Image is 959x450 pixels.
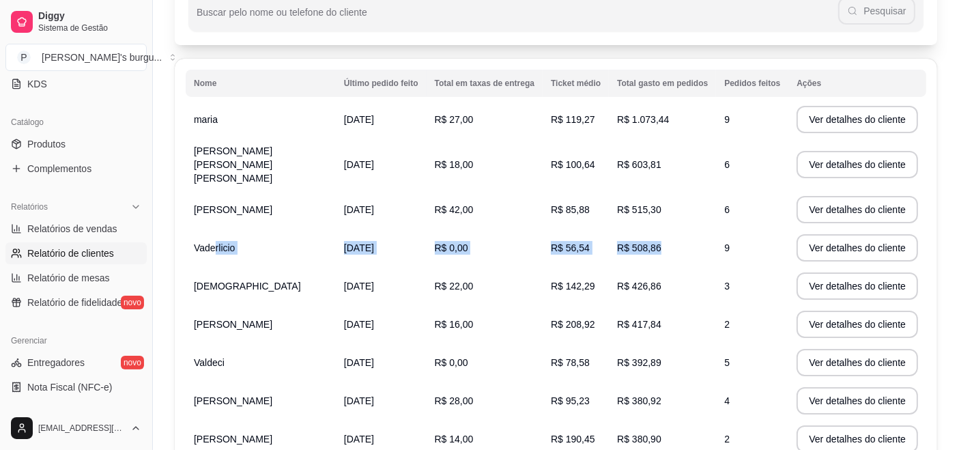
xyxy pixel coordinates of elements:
span: Nota Fiscal (NFC-e) [27,380,112,394]
span: R$ 417,84 [617,319,661,330]
span: [PERSON_NAME] [PERSON_NAME] [PERSON_NAME] [194,145,272,184]
span: Relatórios de vendas [27,222,117,236]
span: [PERSON_NAME] [194,434,272,445]
th: Total gasto em pedidos [609,70,716,97]
span: R$ 95,23 [551,395,590,406]
span: [PERSON_NAME] [194,319,272,330]
span: R$ 100,64 [551,159,595,170]
span: 3 [724,281,730,292]
th: Ticket médio [543,70,609,97]
span: R$ 0,00 [435,357,468,368]
button: Ver detalhes do cliente [797,234,918,262]
span: Vaderlicio [194,242,235,253]
a: Entregadoresnovo [5,352,147,374]
span: R$ 14,00 [435,434,474,445]
span: R$ 380,90 [617,434,661,445]
a: KDS [5,73,147,95]
span: 6 [724,159,730,170]
span: [DATE] [344,159,374,170]
span: Complementos [27,162,91,175]
span: R$ 515,30 [617,204,661,215]
span: Relatório de mesas [27,271,110,285]
button: Ver detalhes do cliente [797,196,918,223]
span: R$ 508,86 [617,242,661,253]
span: Entregadores [27,356,85,369]
span: R$ 1.073,44 [617,114,669,125]
a: Controle de caixa [5,401,147,423]
span: [DATE] [344,114,374,125]
button: Ver detalhes do cliente [797,349,918,376]
span: R$ 18,00 [435,159,474,170]
div: Catálogo [5,111,147,133]
span: R$ 190,45 [551,434,595,445]
span: [DATE] [344,204,374,215]
span: 5 [724,357,730,368]
span: R$ 142,29 [551,281,595,292]
span: R$ 392,89 [617,357,661,368]
span: Relatório de fidelidade [27,296,122,309]
span: [DATE] [344,319,374,330]
button: Ver detalhes do cliente [797,151,918,178]
span: R$ 42,00 [435,204,474,215]
div: [PERSON_NAME]'s burgu ... [42,51,162,64]
span: R$ 16,00 [435,319,474,330]
span: 9 [724,242,730,253]
span: P [17,51,31,64]
span: maria [194,114,218,125]
input: Buscar pelo nome ou telefone do cliente [197,11,838,25]
th: Total em taxas de entrega [427,70,543,97]
span: Produtos [27,137,66,151]
span: [EMAIL_ADDRESS][DOMAIN_NAME] [38,423,125,434]
span: [PERSON_NAME] [194,395,272,406]
span: R$ 85,88 [551,204,590,215]
a: Complementos [5,158,147,180]
span: Relatório de clientes [27,247,114,260]
a: DiggySistema de Gestão [5,5,147,38]
span: R$ 208,92 [551,319,595,330]
button: Select a team [5,44,147,71]
th: Nome [186,70,336,97]
span: [DATE] [344,281,374,292]
th: Último pedido feito [336,70,427,97]
span: R$ 28,00 [435,395,474,406]
div: Gerenciar [5,330,147,352]
th: Ações [788,70,926,97]
button: Ver detalhes do cliente [797,272,918,300]
button: [EMAIL_ADDRESS][DOMAIN_NAME] [5,412,147,445]
span: Sistema de Gestão [38,23,141,33]
span: [PERSON_NAME] [194,204,272,215]
a: Relatório de fidelidadenovo [5,292,147,313]
span: R$ 27,00 [435,114,474,125]
button: Ver detalhes do cliente [797,311,918,338]
th: Pedidos feitos [716,70,788,97]
span: R$ 603,81 [617,159,661,170]
span: R$ 56,54 [551,242,590,253]
span: KDS [27,77,47,91]
span: Valdeci [194,357,225,368]
span: R$ 426,86 [617,281,661,292]
span: Relatórios [11,201,48,212]
span: 2 [724,434,730,445]
span: [DATE] [344,242,374,253]
span: 9 [724,114,730,125]
span: 4 [724,395,730,406]
a: Relatório de clientes [5,242,147,264]
span: R$ 119,27 [551,114,595,125]
a: Relatórios de vendas [5,218,147,240]
span: [DATE] [344,357,374,368]
span: R$ 22,00 [435,281,474,292]
span: 2 [724,319,730,330]
span: Controle de caixa [27,405,102,419]
span: R$ 78,58 [551,357,590,368]
a: Relatório de mesas [5,267,147,289]
span: R$ 0,00 [435,242,468,253]
span: [DATE] [344,434,374,445]
a: Produtos [5,133,147,155]
span: 6 [724,204,730,215]
button: Ver detalhes do cliente [797,106,918,133]
span: Diggy [38,10,141,23]
a: Nota Fiscal (NFC-e) [5,376,147,398]
span: [DATE] [344,395,374,406]
span: [DEMOGRAPHIC_DATA] [194,281,301,292]
span: R$ 380,92 [617,395,661,406]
